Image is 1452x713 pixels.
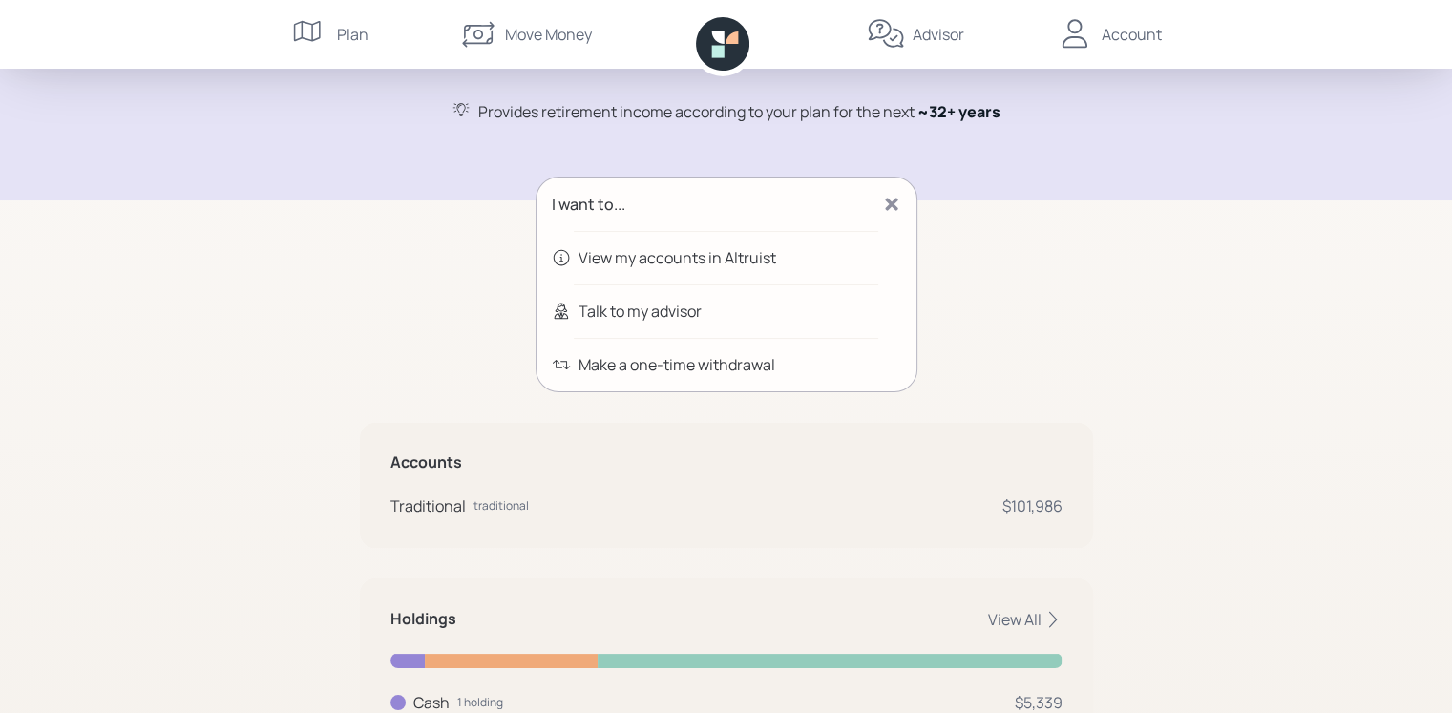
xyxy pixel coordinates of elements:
div: $101,986 [1002,494,1063,517]
h5: Holdings [390,610,456,628]
div: Provides retirement income according to your plan for the next [478,100,1000,123]
div: Advisor [913,23,964,46]
div: I want to... [552,193,625,216]
div: View my accounts in Altruist [579,246,776,269]
div: Account [1102,23,1162,46]
div: Move Money [505,23,592,46]
div: Plan [337,23,368,46]
div: Make a one-time withdrawal [579,353,775,376]
span: ~ 32+ years [917,101,1000,122]
h5: Accounts [390,453,1063,472]
div: Traditional [390,494,466,517]
div: 1 holding [457,694,503,711]
div: traditional [473,497,529,514]
div: View All [988,609,1063,630]
div: Talk to my advisor [579,300,702,323]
